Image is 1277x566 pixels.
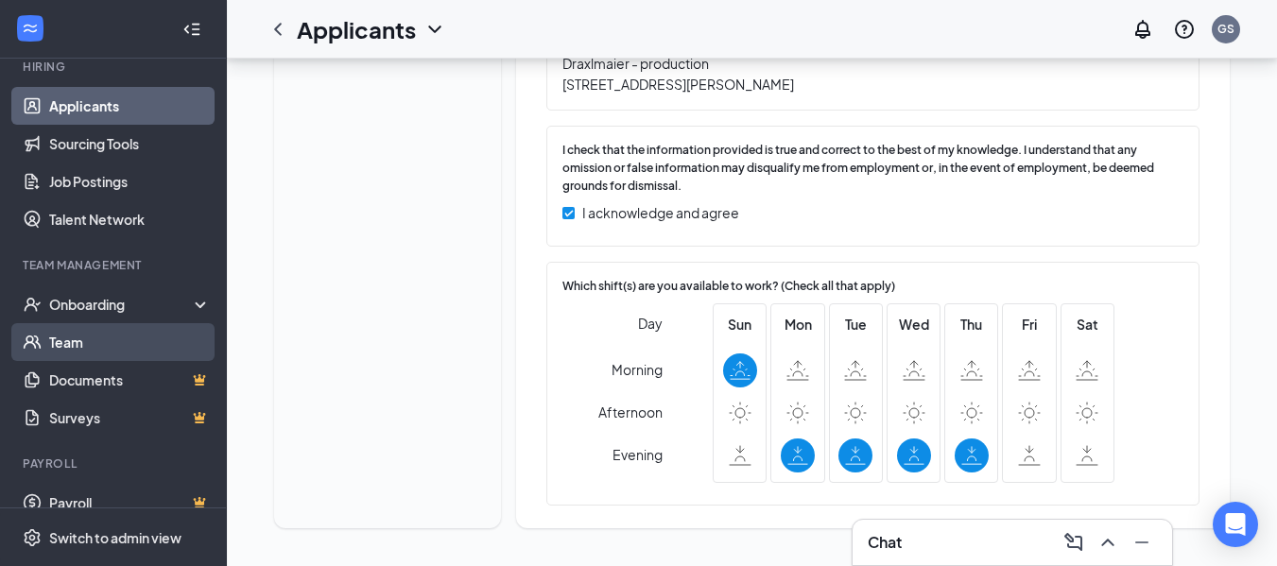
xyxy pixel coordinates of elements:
svg: ComposeMessage [1062,531,1085,554]
div: Team Management [23,257,207,273]
h1: Applicants [297,13,416,45]
svg: UserCheck [23,295,42,314]
h3: Chat [868,532,902,553]
span: Which shift(s) are you available to work? (Check all that apply) [562,278,895,296]
div: Payroll [23,455,207,472]
span: I acknowledge and agree [582,202,739,223]
svg: Settings [23,528,42,547]
span: Sun [723,314,757,334]
svg: Notifications [1131,18,1154,41]
button: ChevronUp [1093,527,1123,557]
span: I check that the information provided is true and correct to the best of my knowledge. I understa... [562,142,1175,196]
a: PayrollCrown [49,484,211,522]
span: Fri [1012,314,1046,334]
a: Talent Network [49,200,211,238]
div: GS [1217,21,1234,37]
button: Minimize [1127,527,1157,557]
span: Thu [955,314,989,334]
span: Tue [838,314,872,334]
span: Evening [613,437,663,472]
svg: Minimize [1130,531,1153,554]
button: ComposeMessage [1059,527,1089,557]
span: Sat [1070,314,1104,334]
a: Sourcing Tools [49,125,211,163]
a: Team [49,323,211,361]
svg: ChevronDown [423,18,446,41]
svg: ChevronUp [1096,531,1119,554]
a: SurveysCrown [49,399,211,437]
a: Applicants [49,87,211,125]
a: Job Postings [49,163,211,200]
svg: Collapse [182,20,201,39]
div: Open Intercom Messenger [1213,502,1258,547]
svg: ChevronLeft [267,18,289,41]
div: Onboarding [49,295,195,314]
svg: WorkstreamLogo [21,19,40,38]
span: Morning [612,352,663,386]
span: Wed [897,314,931,334]
span: Mon [781,314,815,334]
div: Hiring [23,59,207,75]
span: Day [638,313,663,334]
span: Afternoon [598,395,663,429]
svg: QuestionInfo [1173,18,1196,41]
a: DocumentsCrown [49,361,211,399]
div: Switch to admin view [49,528,181,547]
span: Draxlmaier - production [STREET_ADDRESS][PERSON_NAME] [562,53,1165,94]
